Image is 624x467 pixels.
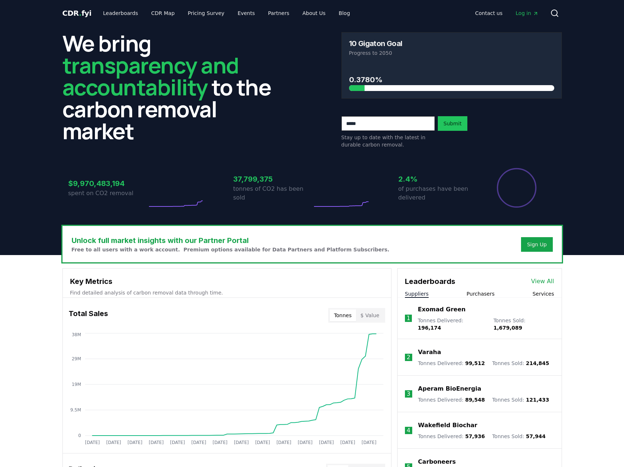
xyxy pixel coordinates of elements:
[255,440,270,445] tspan: [DATE]
[418,348,441,357] a: Varaha
[319,440,334,445] tspan: [DATE]
[78,433,81,438] tspan: 0
[72,332,81,337] tspan: 38M
[469,7,544,20] nav: Main
[296,7,331,20] a: About Us
[341,134,435,148] p: Stay up to date with the latest in durable carbon removal.
[406,314,410,323] p: 1
[492,360,549,367] p: Tonnes Sold :
[106,440,121,445] tspan: [DATE]
[149,440,164,445] tspan: [DATE]
[62,9,92,18] span: CDR fyi
[340,440,355,445] tspan: [DATE]
[467,290,495,297] button: Purchasers
[276,440,291,445] tspan: [DATE]
[356,310,384,321] button: $ Value
[418,360,485,367] p: Tonnes Delivered :
[72,356,81,361] tspan: 29M
[465,397,485,403] span: 89,548
[407,390,410,398] p: 3
[510,7,544,20] a: Log in
[72,382,81,387] tspan: 19M
[72,246,390,253] p: Free to all users with a work account. Premium options available for Data Partners and Platform S...
[69,308,108,323] h3: Total Sales
[262,7,295,20] a: Partners
[62,8,92,18] a: CDR.fyi
[70,407,81,413] tspan: 9.5M
[418,457,456,466] a: Carboneers
[97,7,356,20] nav: Main
[532,290,554,297] button: Services
[349,74,554,85] h3: 0.3780%
[526,433,545,439] span: 57,944
[438,116,468,131] button: Submit
[526,397,549,403] span: 121,433
[232,7,261,20] a: Events
[127,440,142,445] tspan: [DATE]
[70,289,384,296] p: Find detailed analysis of carbon removal data through time.
[79,9,81,18] span: .
[418,325,441,331] span: 196,174
[68,178,147,189] h3: $9,970,483,194
[531,277,554,286] a: View All
[68,189,147,198] p: spent on CO2 removal
[418,305,466,314] a: Exomad Green
[398,185,477,202] p: of purchases have been delivered
[418,433,485,440] p: Tonnes Delivered :
[62,50,239,102] span: transparency and accountability
[398,174,477,185] h3: 2.4%
[418,421,477,430] a: Wakefield Biochar
[496,167,537,208] div: Percentage of sales delivered
[298,440,313,445] tspan: [DATE]
[493,325,522,331] span: 1,679,089
[85,440,100,445] tspan: [DATE]
[97,7,144,20] a: Leaderboards
[182,7,230,20] a: Pricing Survey
[527,241,547,248] a: Sign Up
[405,290,429,297] button: Suppliers
[493,317,554,331] p: Tonnes Sold :
[465,360,485,366] span: 99,512
[349,49,554,57] p: Progress to 2050
[234,440,249,445] tspan: [DATE]
[465,433,485,439] span: 57,936
[191,440,206,445] tspan: [DATE]
[170,440,185,445] tspan: [DATE]
[526,360,549,366] span: 214,845
[213,440,227,445] tspan: [DATE]
[469,7,508,20] a: Contact us
[492,396,549,403] p: Tonnes Sold :
[521,237,552,252] button: Sign Up
[492,433,545,440] p: Tonnes Sold :
[407,353,410,362] p: 2
[405,276,455,287] h3: Leaderboards
[62,32,283,142] h2: We bring to the carbon removal market
[418,396,485,403] p: Tonnes Delivered :
[233,185,312,202] p: tonnes of CO2 has been sold
[349,40,402,47] h3: 10 Gigaton Goal
[333,7,356,20] a: Blog
[330,310,356,321] button: Tonnes
[516,10,538,17] span: Log in
[418,317,486,331] p: Tonnes Delivered :
[72,235,390,246] h3: Unlock full market insights with our Partner Portal
[418,384,481,393] a: Aperam BioEnergia
[407,426,410,435] p: 4
[145,7,180,20] a: CDR Map
[233,174,312,185] h3: 37,799,375
[361,440,376,445] tspan: [DATE]
[70,276,384,287] h3: Key Metrics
